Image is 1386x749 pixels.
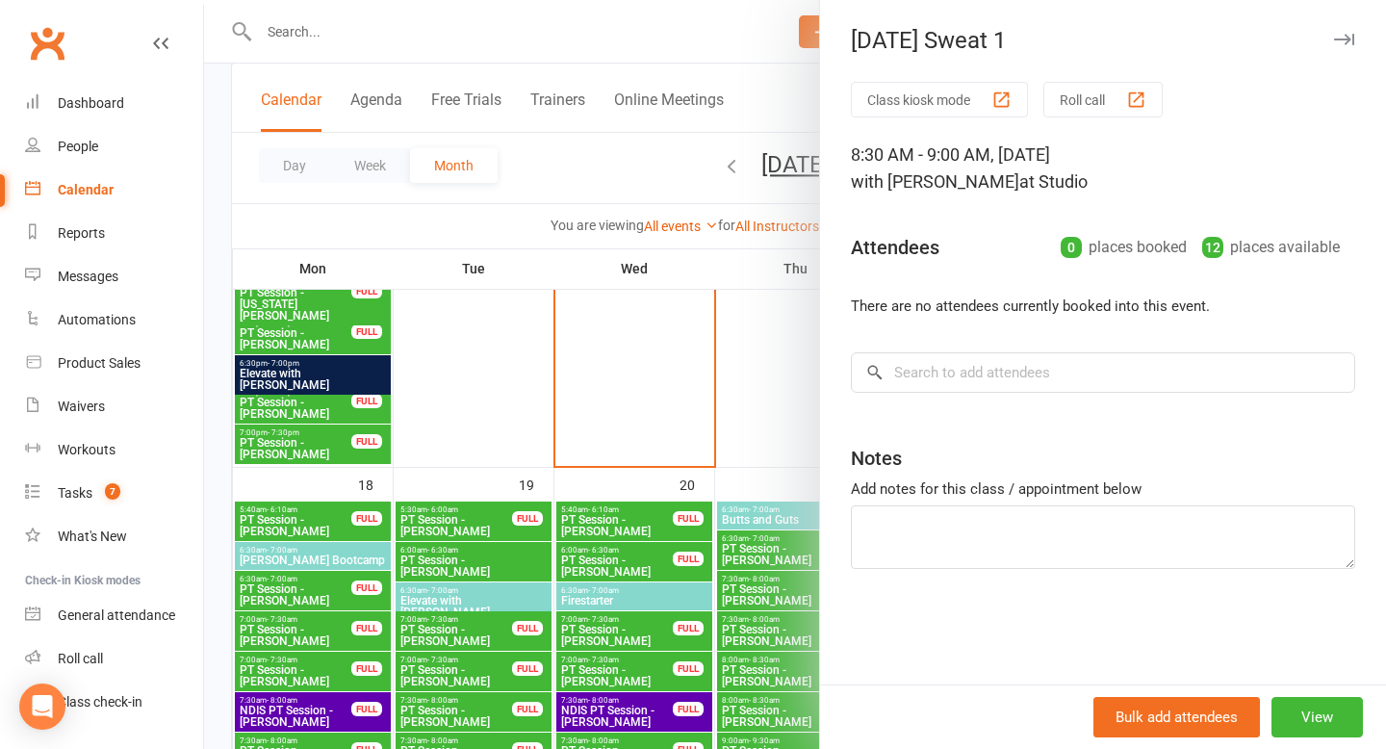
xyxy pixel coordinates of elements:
div: 12 [1202,237,1223,258]
div: places available [1202,234,1340,261]
a: Class kiosk mode [25,681,203,724]
span: 7 [105,483,120,500]
input: Search to add attendees [851,352,1355,393]
div: Messages [58,269,118,284]
div: Attendees [851,234,939,261]
a: Automations [25,298,203,342]
div: Add notes for this class / appointment below [851,478,1355,501]
div: People [58,139,98,154]
a: Roll call [25,637,203,681]
button: Class kiosk mode [851,82,1028,117]
div: Class check-in [58,694,142,710]
span: with [PERSON_NAME] [851,171,1019,192]
span: at Studio [1019,171,1088,192]
div: Waivers [58,399,105,414]
a: Tasks 7 [25,472,203,515]
a: Product Sales [25,342,203,385]
a: What's New [25,515,203,558]
a: Workouts [25,428,203,472]
a: General attendance kiosk mode [25,594,203,637]
a: Reports [25,212,203,255]
div: Open Intercom Messenger [19,684,65,730]
a: People [25,125,203,168]
a: Calendar [25,168,203,212]
div: Tasks [58,485,92,501]
div: Dashboard [58,95,124,111]
div: Notes [851,445,902,472]
div: Product Sales [58,355,141,371]
div: places booked [1061,234,1187,261]
div: [DATE] Sweat 1 [820,27,1386,54]
div: Reports [58,225,105,241]
button: Roll call [1043,82,1163,117]
div: 8:30 AM - 9:00 AM, [DATE] [851,142,1355,195]
div: Automations [58,312,136,327]
a: Clubworx [23,19,71,67]
a: Dashboard [25,82,203,125]
a: Waivers [25,385,203,428]
li: There are no attendees currently booked into this event. [851,295,1355,318]
div: 0 [1061,237,1082,258]
div: Roll call [58,651,103,666]
div: Workouts [58,442,115,457]
button: View [1271,697,1363,737]
div: What's New [58,529,127,544]
div: General attendance [58,607,175,623]
button: Bulk add attendees [1093,697,1260,737]
a: Messages [25,255,203,298]
div: Calendar [58,182,114,197]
